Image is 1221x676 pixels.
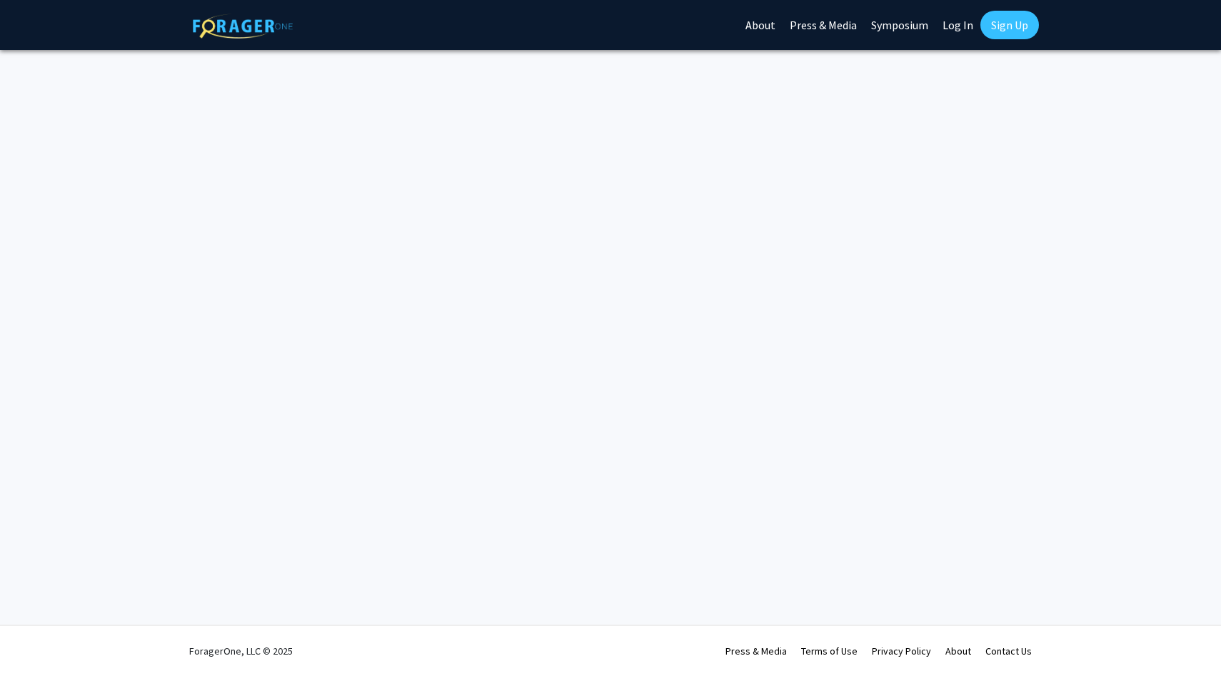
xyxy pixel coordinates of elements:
div: ForagerOne, LLC © 2025 [189,626,293,676]
a: Contact Us [985,645,1032,657]
a: Terms of Use [801,645,858,657]
a: Sign Up [980,11,1039,39]
a: About [945,645,971,657]
a: Privacy Policy [872,645,931,657]
a: Press & Media [725,645,787,657]
img: ForagerOne Logo [193,14,293,39]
